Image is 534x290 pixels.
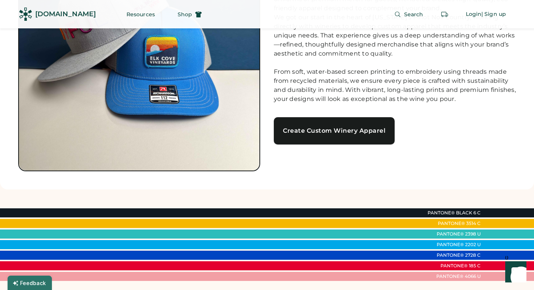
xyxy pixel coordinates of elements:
[35,9,96,19] div: [DOMAIN_NAME]
[481,11,506,18] div: | Sign up
[19,8,32,21] img: Rendered Logo - Screens
[498,256,531,288] iframe: Front Chat
[283,128,386,134] div: Create Custom Winery Apparel
[117,7,164,22] button: Resources
[274,117,395,144] a: Create Custom Winery Apparel
[466,11,482,18] div: Login
[169,7,211,22] button: Shop
[404,12,423,17] span: Search
[437,7,452,22] button: Retrieve an order
[385,7,433,22] button: Search
[178,12,192,17] span: Shop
